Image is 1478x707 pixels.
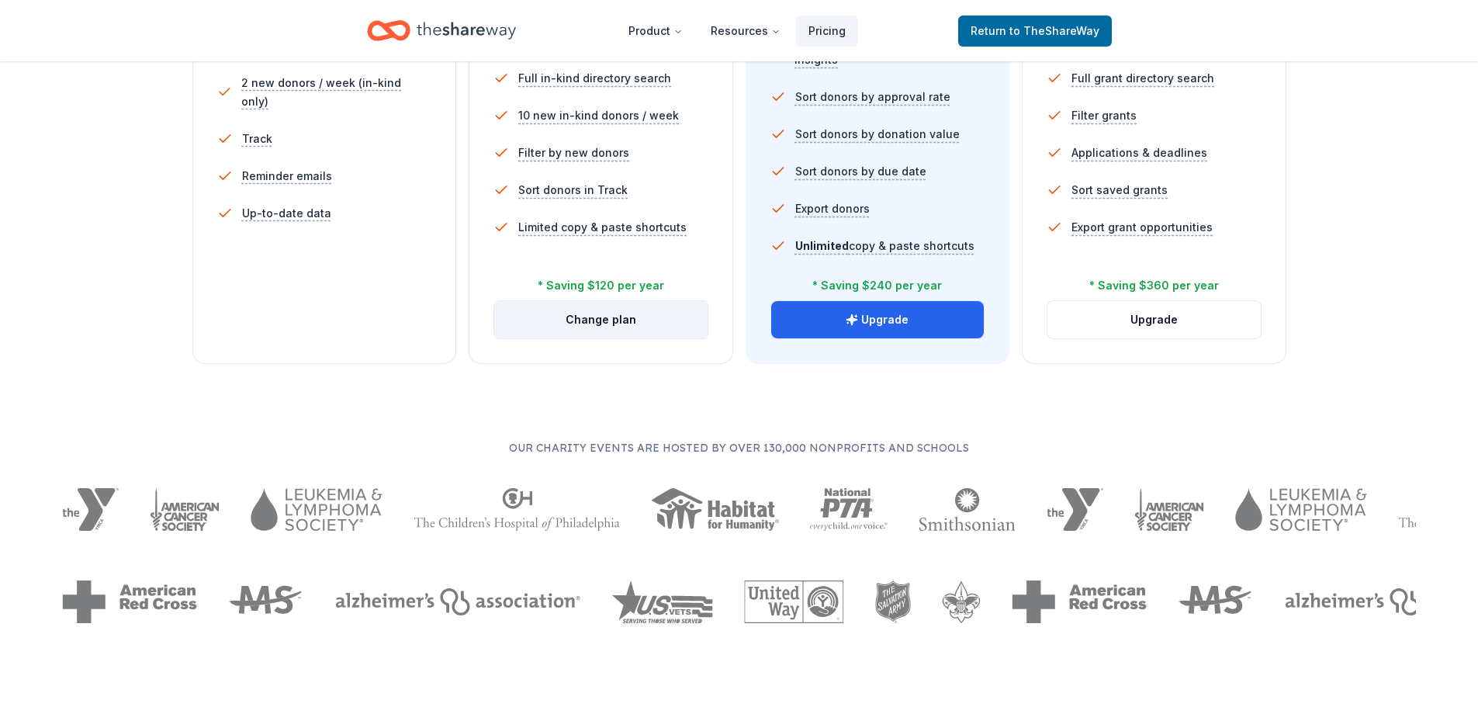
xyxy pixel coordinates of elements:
[1009,24,1099,37] span: to TheShareWay
[651,488,779,531] img: Habitat for Humanity
[698,16,793,47] button: Resources
[616,16,695,47] button: Product
[1178,581,1254,623] img: MS
[228,581,304,623] img: MS
[518,144,629,162] span: Filter by new donors
[812,276,942,295] div: * Saving $240 per year
[518,69,671,88] span: Full in-kind directory search
[335,588,580,615] img: Alzheimers Association
[242,204,331,223] span: Up-to-date data
[62,581,197,623] img: American Red Cross
[494,301,708,338] button: Change plan
[62,438,1416,457] p: Our charity events are hosted by over 130,000 nonprofits and schools
[796,16,858,47] a: Pricing
[744,581,843,623] img: United Way
[1047,301,1261,338] button: Upgrade
[611,581,713,623] img: US Vets
[518,106,679,125] span: 10 new in-kind donors / week
[795,88,950,106] span: Sort donors by approval rate
[616,12,858,49] nav: Main
[1071,144,1207,162] span: Applications & deadlines
[1071,218,1213,237] span: Export grant opportunities
[62,488,119,531] img: YMCA
[414,488,620,531] img: The Children's Hospital of Philadelphia
[958,16,1112,47] a: Returnto TheShareWay
[1047,488,1103,531] img: YMCA
[942,581,981,623] img: Boy Scouts of America
[795,239,974,252] span: copy & paste shortcuts
[919,488,1016,531] img: Smithsonian
[810,488,888,531] img: National PTA
[150,488,220,531] img: American Cancer Society
[242,130,272,148] span: Track
[1071,106,1137,125] span: Filter grants
[538,276,664,295] div: * Saving $120 per year
[251,488,382,531] img: Leukemia & Lymphoma Society
[1089,276,1219,295] div: * Saving $360 per year
[518,218,687,237] span: Limited copy & paste shortcuts
[241,74,431,111] span: 2 new donors / week (in-kind only)
[795,199,870,218] span: Export donors
[795,162,926,181] span: Sort donors by due date
[971,22,1099,40] span: Return
[1071,69,1214,88] span: Full grant directory search
[1134,488,1205,531] img: American Cancer Society
[518,181,628,199] span: Sort donors in Track
[875,581,912,623] img: The Salvation Army
[242,167,332,185] span: Reminder emails
[1235,488,1366,531] img: Leukemia & Lymphoma Society
[795,125,960,144] span: Sort donors by donation value
[1012,581,1147,623] img: American Red Cross
[1071,181,1168,199] span: Sort saved grants
[795,239,849,252] span: Unlimited
[771,301,985,338] button: Upgrade
[367,12,516,49] a: Home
